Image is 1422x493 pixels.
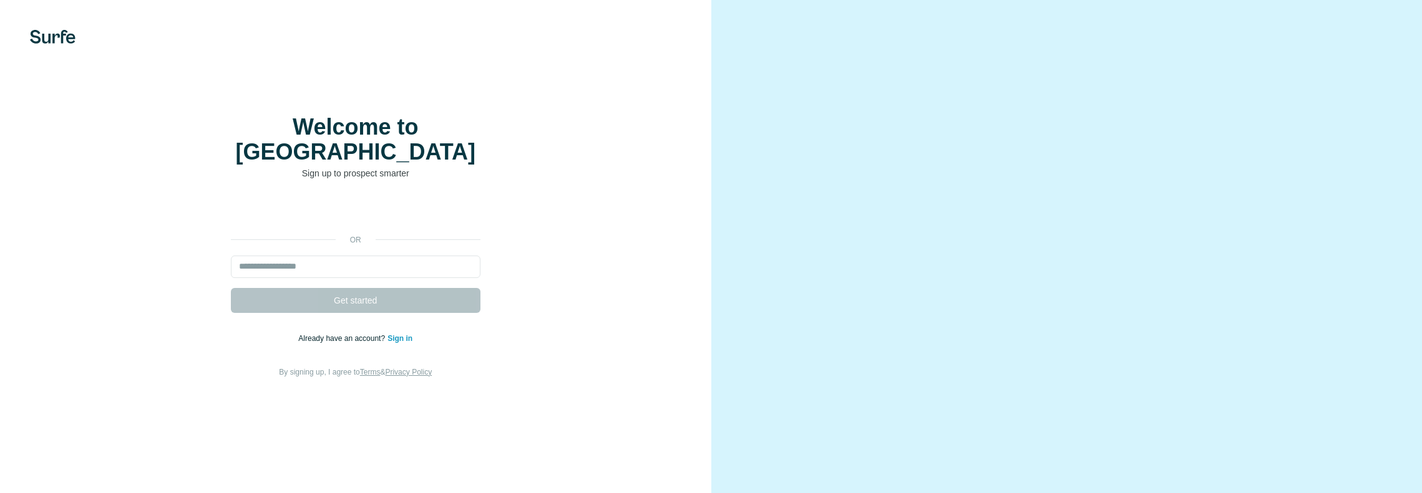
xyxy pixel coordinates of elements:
[385,368,432,376] a: Privacy Policy
[231,115,480,165] h1: Welcome to [GEOGRAPHIC_DATA]
[279,368,432,376] span: By signing up, I agree to &
[30,30,75,44] img: Surfe's logo
[336,234,376,246] p: or
[387,334,412,343] a: Sign in
[298,334,387,343] span: Already have an account?
[225,198,487,226] iframe: Botón Iniciar sesión con Google
[360,368,381,376] a: Terms
[231,167,480,179] p: Sign up to prospect smarter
